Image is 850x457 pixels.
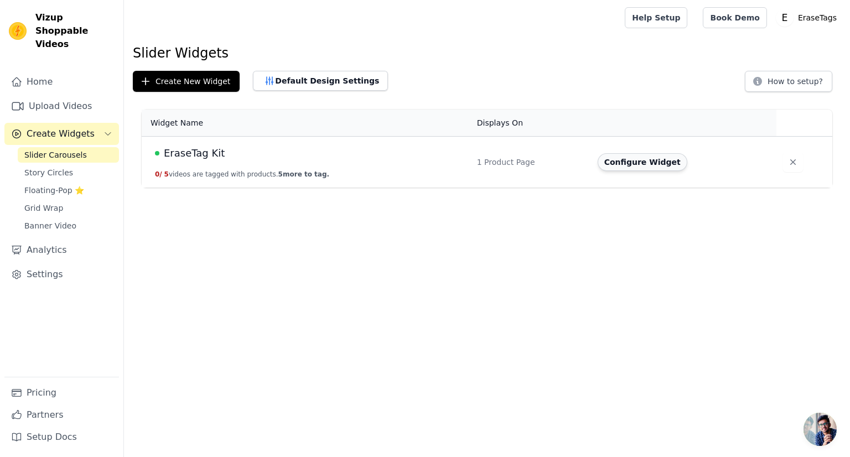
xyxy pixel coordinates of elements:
button: E EraseTags [776,8,841,28]
a: Pricing [4,382,119,404]
th: Widget Name [142,110,470,137]
span: Banner Video [24,220,76,231]
h1: Slider Widgets [133,44,841,62]
text: E [781,12,787,23]
a: How to setup? [745,79,832,89]
div: 1 Product Page [477,157,584,168]
button: Create Widgets [4,123,119,145]
a: Book Demo [703,7,766,28]
th: Displays On [470,110,591,137]
a: Banner Video [18,218,119,233]
a: Help Setup [625,7,687,28]
a: Upload Videos [4,95,119,117]
span: Vizup Shoppable Videos [35,11,115,51]
button: 0/ 5videos are tagged with products.5more to tag. [155,170,329,179]
a: Story Circles [18,165,119,180]
span: Grid Wrap [24,202,63,214]
a: Settings [4,263,119,285]
a: Floating-Pop ⭐ [18,183,119,198]
a: Analytics [4,239,119,261]
span: 0 / [155,170,162,178]
a: Home [4,71,119,93]
span: 5 [164,170,169,178]
div: Open chat [804,413,837,446]
a: Grid Wrap [18,200,119,216]
p: EraseTags [794,8,841,28]
button: How to setup? [745,71,832,92]
button: Create New Widget [133,71,240,92]
img: Vizup [9,22,27,40]
button: Default Design Settings [253,71,388,91]
a: Slider Carousels [18,147,119,163]
a: Partners [4,404,119,426]
span: EraseTag Kit [164,146,225,161]
button: Configure Widget [598,153,687,171]
span: Live Published [155,151,159,155]
span: 5 more to tag. [278,170,329,178]
span: Story Circles [24,167,73,178]
span: Slider Carousels [24,149,87,160]
span: Floating-Pop ⭐ [24,185,84,196]
span: Create Widgets [27,127,95,141]
button: Delete widget [783,152,803,172]
a: Setup Docs [4,426,119,448]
